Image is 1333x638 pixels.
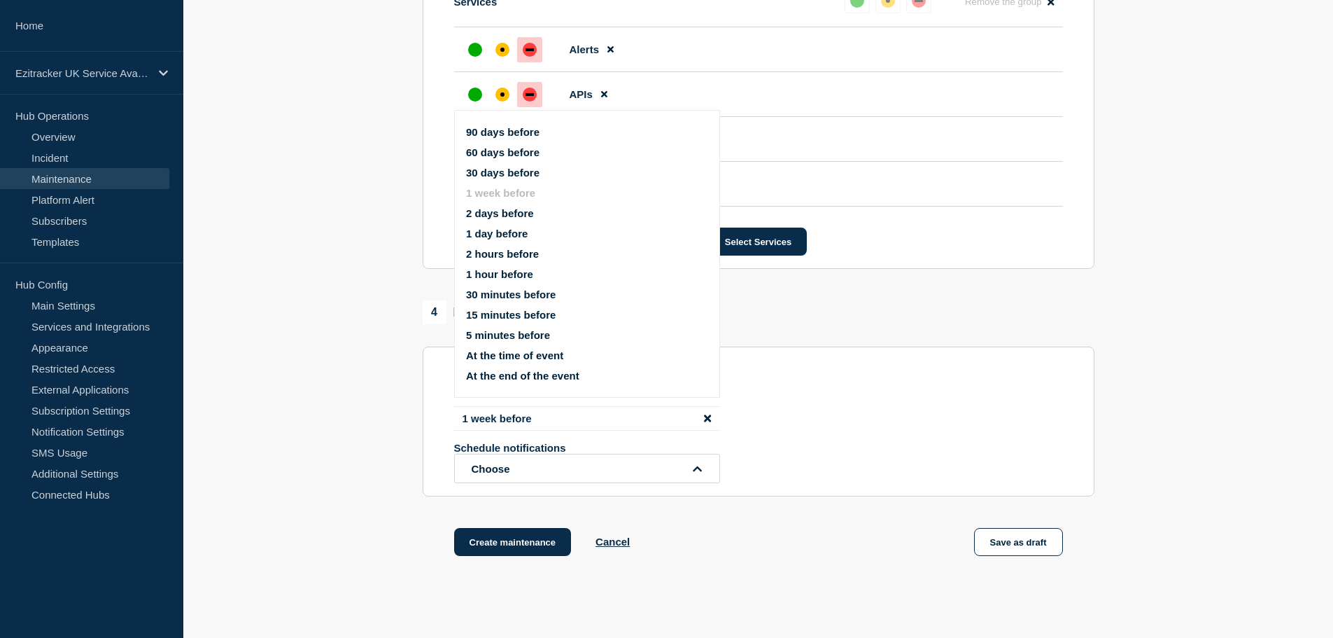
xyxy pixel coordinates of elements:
[454,454,720,483] button: open dropdown
[523,43,537,57] div: down
[466,146,539,158] button: 60 days before
[710,228,807,256] button: Select Services
[454,406,720,431] li: 1 week before
[466,289,556,300] button: 30 minutes before
[466,370,579,382] button: At the end of the event
[423,300,446,324] span: 4
[15,67,150,79] p: Ezitracker UK Service Availability
[466,329,550,341] button: 5 minutes before
[466,167,539,179] button: 30 days before
[523,88,537,102] div: down
[466,187,535,199] button: 1 week before
[466,268,533,280] button: 1 hour before
[704,412,711,424] button: disable notification 1 week before
[454,442,678,454] p: Schedule notifications
[466,207,534,219] button: 2 days before
[466,228,528,240] button: 1 day before
[466,309,556,321] button: 15 minutes before
[595,536,630,548] button: Cancel
[466,248,539,260] button: 2 hours before
[570,43,600,55] span: Alerts
[495,88,509,102] div: affected
[570,88,593,100] span: APIs
[423,300,530,324] div: Notifications
[468,88,482,102] div: up
[466,349,563,361] button: At the time of event
[454,528,572,556] button: Create maintenance
[974,528,1063,556] button: Save as draft
[468,43,482,57] div: up
[466,126,539,138] button: 90 days before
[495,43,509,57] div: affected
